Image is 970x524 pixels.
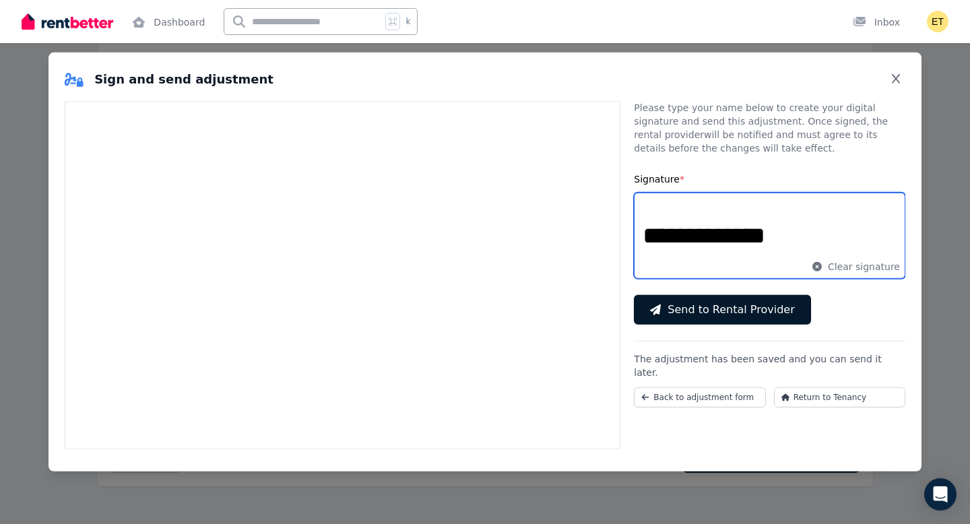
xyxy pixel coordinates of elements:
[668,302,794,318] span: Send to Rental Provider
[653,392,754,403] span: Back to adjustment form
[634,387,765,407] button: Back to adjustment form
[812,260,900,273] button: Clear signature
[774,387,905,407] button: Return to Tenancy
[634,352,905,379] p: The adjustment has been saved and you can send it later.
[634,295,810,325] button: Send to Rental Provider
[65,70,273,89] h2: Sign and send adjustment
[886,69,905,90] button: Close
[794,392,866,403] span: Return to Tenancy
[634,101,905,155] p: Please type your name below to create your digital signature and send this adjustment. Once signe...
[634,174,684,185] label: Signature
